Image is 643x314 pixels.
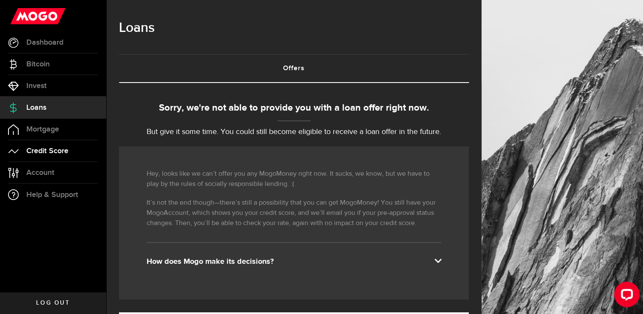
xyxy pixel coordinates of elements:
[36,300,70,306] span: Log out
[26,191,78,199] span: Help & Support
[607,278,643,314] iframe: LiveChat chat widget
[147,169,441,189] p: Hey, looks like we can’t offer you any MogoMoney right now. It sucks, we know, but we have to pla...
[26,104,46,111] span: Loans
[26,82,47,90] span: Invest
[26,126,59,133] span: Mortgage
[147,198,441,228] p: It’s not the end though—there’s still a possibility that you can get MogoMoney! You still have yo...
[119,54,469,83] ul: Tabs Navigation
[119,126,469,138] p: But give it some time. You could still become eligible to receive a loan offer in the future.
[26,39,63,46] span: Dashboard
[119,17,469,39] h1: Loans
[26,147,68,155] span: Credit Score
[26,60,50,68] span: Bitcoin
[119,101,469,115] div: Sorry, we're not able to provide you with a loan offer right now.
[26,169,54,177] span: Account
[147,257,441,267] div: How does Mogo make its decisions?
[119,55,469,82] a: Offers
